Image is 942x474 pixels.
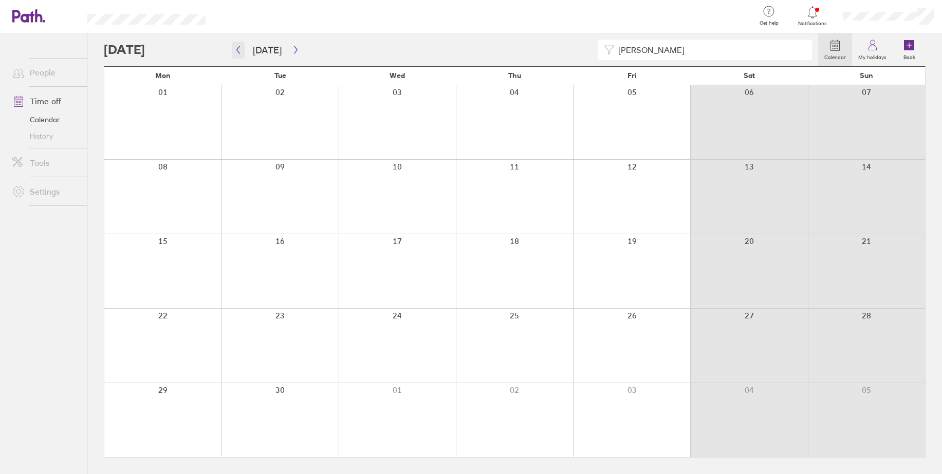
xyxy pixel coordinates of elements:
[614,40,806,60] input: Filter by employee
[893,33,926,66] a: Book
[4,181,87,202] a: Settings
[4,91,87,111] a: Time off
[852,51,893,61] label: My holidays
[818,51,852,61] label: Calendar
[390,71,405,80] span: Wed
[752,20,786,26] span: Get help
[245,42,290,59] button: [DATE]
[860,71,873,80] span: Sun
[274,71,286,80] span: Tue
[155,71,171,80] span: Mon
[796,21,829,27] span: Notifications
[508,71,521,80] span: Thu
[744,71,755,80] span: Sat
[4,111,87,128] a: Calendar
[818,33,852,66] a: Calendar
[4,153,87,173] a: Tools
[627,71,637,80] span: Fri
[897,51,921,61] label: Book
[852,33,893,66] a: My holidays
[4,128,87,144] a: History
[796,5,829,27] a: Notifications
[4,62,87,83] a: People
